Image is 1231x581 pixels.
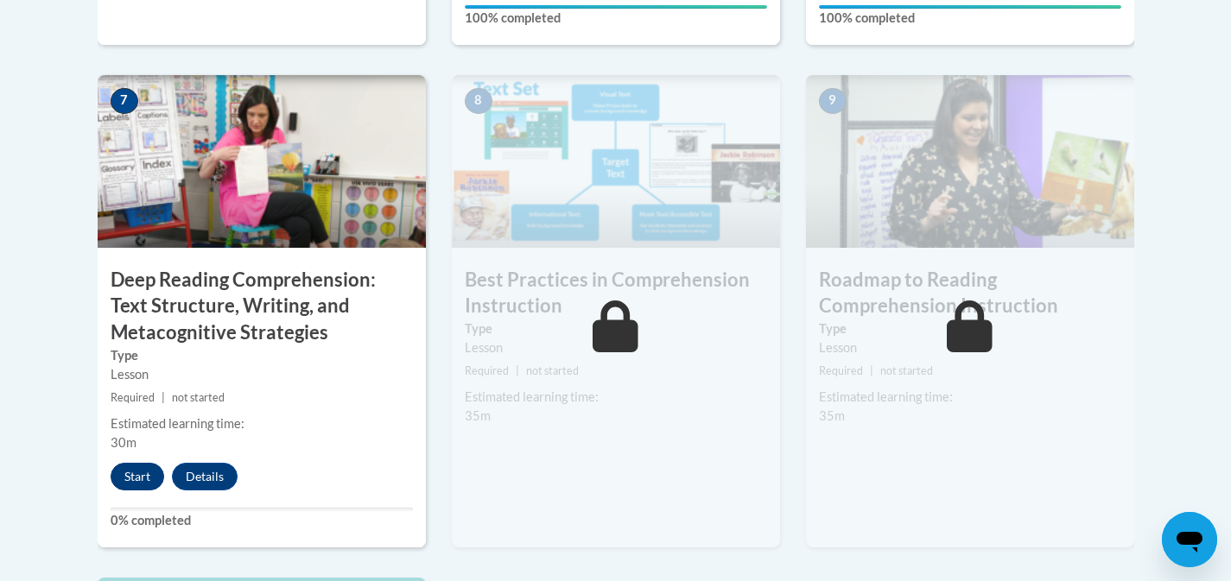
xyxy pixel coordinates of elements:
span: Required [465,364,509,377]
button: Details [172,463,238,490]
div: Lesson [111,365,413,384]
span: 7 [111,88,138,114]
div: Estimated learning time: [819,388,1121,407]
h3: Best Practices in Comprehension Instruction [452,267,780,320]
label: 100% completed [465,9,767,28]
label: 100% completed [819,9,1121,28]
span: not started [526,364,579,377]
div: Your progress [465,5,767,9]
label: Type [111,346,413,365]
div: Lesson [819,338,1121,357]
span: | [870,364,873,377]
img: Course Image [806,75,1134,248]
span: 8 [465,88,492,114]
label: Type [465,319,767,338]
button: Start [111,463,164,490]
span: not started [880,364,933,377]
span: Required [111,391,155,404]
div: Estimated learning time: [111,414,413,433]
span: | [516,364,519,377]
div: Estimated learning time: [465,388,767,407]
span: Required [819,364,863,377]
div: Your progress [819,5,1121,9]
span: 30m [111,435,136,450]
label: Type [819,319,1121,338]
iframe: Button to launch messaging window [1162,512,1217,567]
span: 35m [819,408,845,423]
span: 9 [819,88,847,114]
h3: Deep Reading Comprehension: Text Structure, Writing, and Metacognitive Strategies [98,267,426,346]
img: Course Image [452,75,780,248]
span: not started [172,391,225,404]
span: 35m [465,408,491,423]
label: 0% completed [111,511,413,530]
span: | [162,391,165,404]
img: Course Image [98,75,426,248]
div: Lesson [465,338,767,357]
h3: Roadmap to Reading Comprehension Instruction [806,267,1134,320]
